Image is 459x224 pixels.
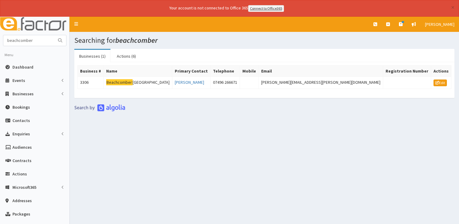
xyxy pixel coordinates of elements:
[3,35,54,46] input: Search...
[104,65,172,76] th: Name
[240,65,258,76] th: Mobile
[78,76,104,89] td: 3306
[12,144,32,150] span: Audiences
[172,65,210,76] th: Primary Contact
[12,64,33,70] span: Dashboard
[12,171,27,177] span: Actions
[115,36,158,45] i: beachcomber
[12,104,30,110] span: Bookings
[12,78,25,83] span: Events
[12,185,36,190] span: Microsoft365
[12,91,34,97] span: Businesses
[74,50,110,63] a: Businesses (1)
[104,76,172,89] td: [GEOGRAPHIC_DATA]
[12,198,32,203] span: Addresses
[383,65,431,76] th: Registration Number
[425,22,454,27] span: [PERSON_NAME]
[12,158,32,163] span: Contracts
[175,80,204,85] a: [PERSON_NAME]
[258,65,383,76] th: Email
[12,211,30,217] span: Packages
[12,118,30,123] span: Contacts
[12,131,30,137] span: Enquiries
[112,50,141,63] a: Actions (6)
[210,65,240,76] th: Telephone
[420,17,459,32] a: [PERSON_NAME]
[431,65,451,76] th: Actions
[258,76,383,89] td: [PERSON_NAME][EMAIL_ADDRESS][PERSON_NAME][DOMAIN_NAME]
[434,80,447,86] a: Edit
[74,36,454,44] h1: Searching for
[451,4,454,11] button: ×
[49,5,404,12] div: Your account is not connected to Office 365
[106,79,133,86] mark: Beachcomber
[248,5,284,12] a: Connect to Office365
[210,76,240,89] td: 07496 266671
[78,65,104,76] th: Business #
[74,104,125,111] img: search-by-algolia-light-background.png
